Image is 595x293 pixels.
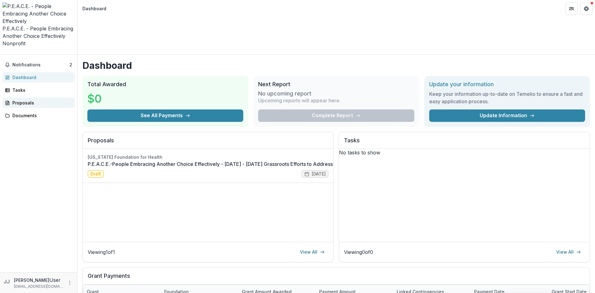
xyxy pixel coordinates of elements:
a: View All [296,247,328,257]
nav: breadcrumb [80,4,109,13]
p: Viewing 1 of 1 [88,248,115,256]
p: Viewing 0 of 0 [344,248,373,256]
a: View All [553,247,585,257]
p: User [49,276,61,284]
div: Julian Jackman [4,278,11,285]
h1: Dashboard [82,60,590,71]
div: Dashboard [12,74,70,81]
h2: Next Report [258,81,414,88]
div: Tasks [12,87,70,93]
a: Proposals [2,98,75,108]
span: Nonprofit [2,40,25,47]
a: Dashboard [2,72,75,82]
a: Tasks [2,85,75,95]
a: Documents [2,110,75,121]
h3: Keep your information up-to-date on Temelio to ensure a fast and easy application process. [429,90,585,105]
a: P.E.A.C.E.-People Embracing Another Choice Effectively - [DATE] - [DATE] Grassroots Efforts to Ad... [88,160,355,168]
div: Documents [12,112,70,119]
h2: Update your information [429,81,585,88]
div: Proposals [12,100,70,106]
h3: No upcoming report [258,90,311,97]
h2: Grant Payments [88,273,585,284]
p: Upcoming reports will appear here. [258,97,341,104]
div: P.E.A.C.E. - People Embracing Another Choice Effectively [2,25,75,40]
span: 2 [69,62,72,67]
h3: $0 [87,90,102,107]
p: [EMAIL_ADDRESS][DOMAIN_NAME] [14,284,64,289]
h2: Tasks [344,137,585,149]
button: See All Payments [87,109,243,122]
img: P.E.A.C.E. - People Embracing Another Choice Effectively [2,2,75,25]
button: More [66,279,73,286]
button: Notifications2 [2,60,75,70]
p: [PERSON_NAME] [14,277,49,283]
div: Dashboard [82,5,106,12]
h2: Proposals [88,137,328,149]
p: No tasks to show [339,149,590,156]
span: Notifications [12,62,69,68]
button: Partners [565,2,578,15]
a: Update Information [429,109,585,122]
h2: Total Awarded [87,81,243,88]
button: Get Help [580,2,593,15]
